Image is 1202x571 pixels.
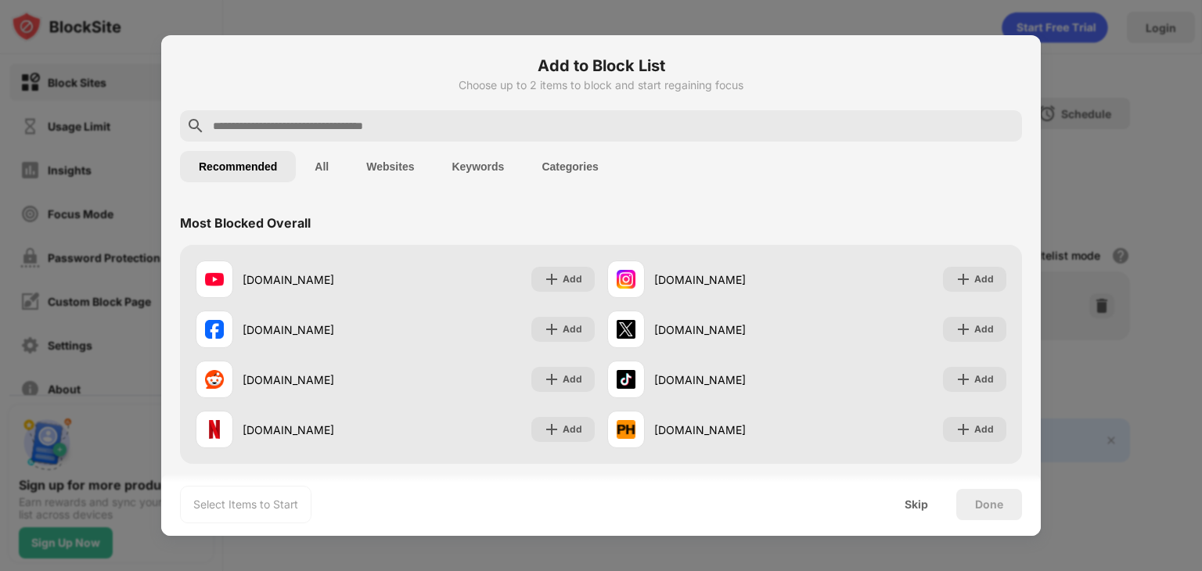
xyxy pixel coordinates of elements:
div: [DOMAIN_NAME] [654,321,807,338]
div: [DOMAIN_NAME] [654,271,807,288]
img: favicons [617,370,635,389]
img: favicons [205,270,224,289]
div: [DOMAIN_NAME] [243,271,395,288]
div: Add [974,271,994,287]
img: favicons [205,320,224,339]
div: Add [974,321,994,337]
div: Select Items to Start [193,497,298,512]
img: favicons [617,320,635,339]
div: Choose up to 2 items to block and start regaining focus [180,79,1022,92]
button: Keywords [433,151,523,182]
div: [DOMAIN_NAME] [243,321,395,338]
img: favicons [205,370,224,389]
h6: Add to Block List [180,54,1022,77]
div: Add [974,372,994,387]
button: Websites [347,151,433,182]
div: [DOMAIN_NAME] [243,372,395,388]
button: Recommended [180,151,296,182]
div: [DOMAIN_NAME] [654,422,807,438]
div: Most Blocked Overall [180,215,311,231]
div: Add [563,321,582,337]
img: favicons [617,270,635,289]
div: Add [974,422,994,437]
img: favicons [205,420,224,439]
div: Done [975,498,1003,511]
div: Add [563,372,582,387]
div: Skip [905,498,928,511]
div: Add [563,422,582,437]
div: [DOMAIN_NAME] [654,372,807,388]
img: favicons [617,420,635,439]
button: All [296,151,347,182]
button: Categories [523,151,617,182]
img: search.svg [186,117,205,135]
div: [DOMAIN_NAME] [243,422,395,438]
div: Add [563,271,582,287]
